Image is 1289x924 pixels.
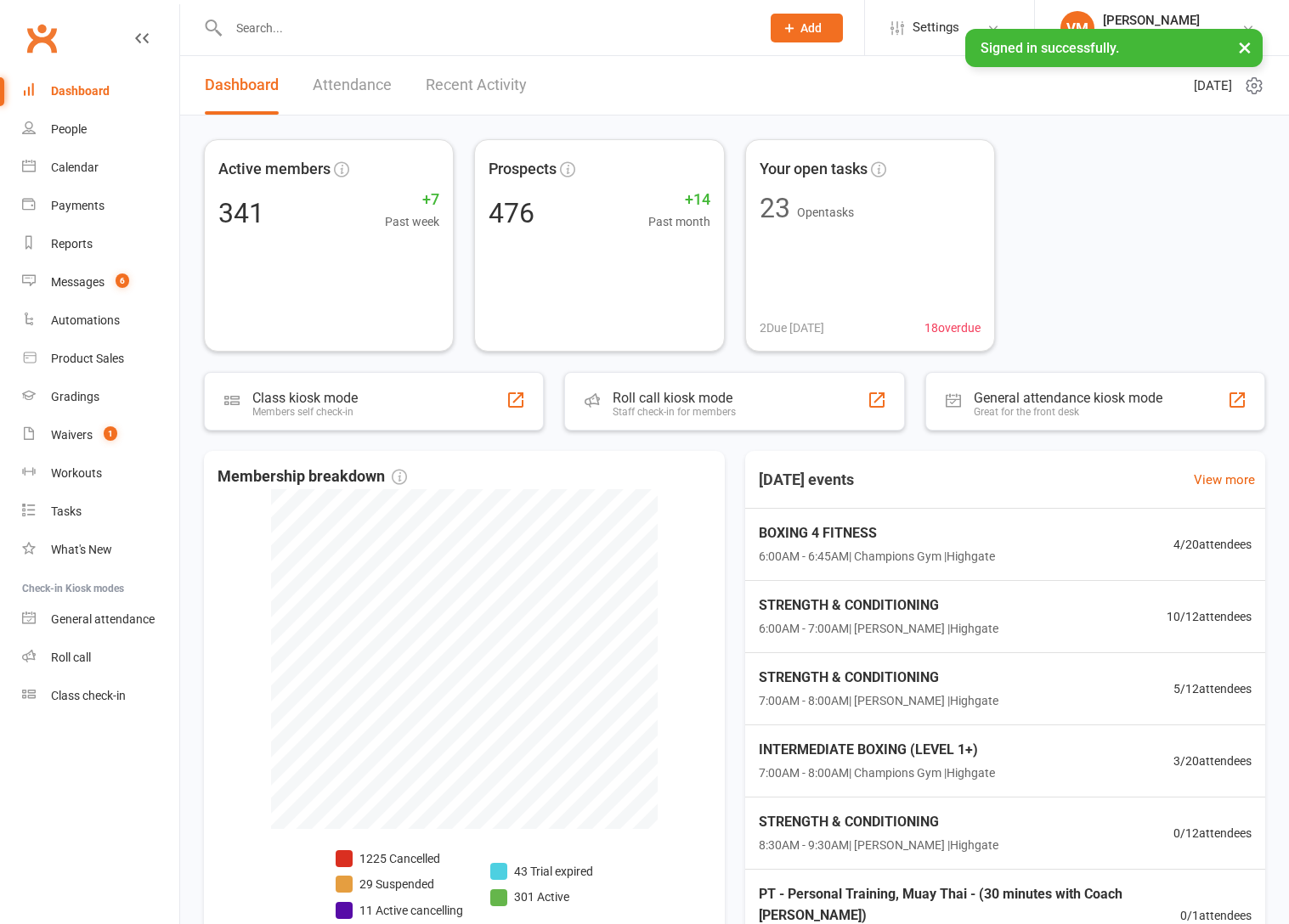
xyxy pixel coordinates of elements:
button: × [1230,29,1260,65]
span: 3 / 20 attendees [1173,752,1252,770]
li: 29 Suspended [336,875,463,893]
div: Waivers [51,428,93,442]
span: 0 / 12 attendees [1173,824,1252,842]
span: 10 / 12 attendees [1167,607,1252,626]
span: 4 / 20 attendees [1173,535,1252,554]
span: 8:30AM - 9:30AM | [PERSON_NAME] | Highgate [759,836,998,854]
span: +14 [648,188,710,212]
li: 43 Trial expired [490,862,593,881]
button: Add [771,14,843,42]
a: Reports [22,225,179,263]
h3: [DATE] events [745,465,868,495]
div: General attendance kiosk mode [974,390,1162,406]
a: Calendar [22,149,179,187]
div: 23 [760,194,790,222]
span: Add [800,21,822,35]
span: Past week [385,212,439,231]
span: Past month [648,212,710,231]
div: Workouts [51,466,102,480]
div: [PERSON_NAME] [1103,13,1241,28]
span: 6:00AM - 6:45AM | Champions Gym | Highgate [759,547,995,566]
a: View more [1194,470,1255,490]
span: BOXING 4 FITNESS [759,522,995,544]
span: 18 overdue [924,318,981,337]
div: Calendar [51,161,99,174]
a: Dashboard [205,56,279,115]
div: Class check-in [51,689,126,702]
span: 5 / 12 attendees [1173,679,1252,698]
span: Prospects [489,157,557,182]
div: 476 [489,200,534,227]
div: Staff check-in for members [613,406,736,418]
a: People [22,110,179,149]
div: Roll call kiosk mode [613,390,736,406]
a: Tasks [22,493,179,531]
span: INTERMEDIATE BOXING (LEVEL 1+) [759,739,995,761]
div: Class kiosk mode [252,390,358,406]
span: 7:00AM - 8:00AM | Champions Gym | Highgate [759,763,995,782]
div: Champions Gym Highgate [1103,28,1241,43]
span: 2 Due [DATE] [760,318,824,337]
span: [DATE] [1194,76,1232,96]
span: Signed in successfully. [981,40,1119,56]
div: Gradings [51,390,99,403]
li: 11 Active cancelling [336,901,463,920]
a: Class kiosk mode [22,677,179,715]
div: Reports [51,237,93,251]
span: Your open tasks [760,157,868,182]
input: Search... [223,16,749,40]
span: 7:00AM - 8:00AM | [PERSON_NAME] | Highgate [759,691,998,710]
div: 341 [218,200,264,227]
span: +7 [385,188,439,212]
span: STRENGTH & CONDITIONING [759,667,998,689]
div: Great for the front desk [974,406,1162,418]
a: Messages 6 [22,263,179,301]
a: Waivers 1 [22,416,179,454]
a: Attendance [313,56,392,115]
a: Dashboard [22,72,179,110]
a: Roll call [22,639,179,677]
div: Messages [51,275,105,289]
a: Payments [22,187,179,225]
div: What's New [51,543,112,556]
div: Roll call [51,651,91,664]
a: Clubworx [20,17,63,59]
div: Dashboard [51,84,110,98]
div: Tasks [51,504,82,518]
span: Active members [218,157,331,182]
a: General attendance kiosk mode [22,600,179,639]
span: Membership breakdown [218,465,407,489]
a: Workouts [22,454,179,493]
span: 6:00AM - 7:00AM | [PERSON_NAME] | Highgate [759,619,998,638]
div: VM [1060,11,1094,45]
span: 1 [104,426,117,441]
li: 1225 Cancelled [336,849,463,868]
div: Product Sales [51,352,124,365]
a: What's New [22,531,179,569]
span: Open tasks [797,206,854,219]
a: Recent Activity [426,56,527,115]
a: Gradings [22,378,179,416]
div: Payments [51,199,105,212]
div: General attendance [51,612,155,626]
span: Settings [913,8,959,47]
div: Automations [51,313,120,327]
div: People [51,122,87,136]
a: Product Sales [22,340,179,378]
div: Members self check-in [252,406,358,418]
span: 6 [116,273,129,288]
span: STRENGTH & CONDITIONING [759,811,998,833]
span: STRENGTH & CONDITIONING [759,594,998,617]
li: 301 Active [490,887,593,906]
a: Automations [22,301,179,340]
